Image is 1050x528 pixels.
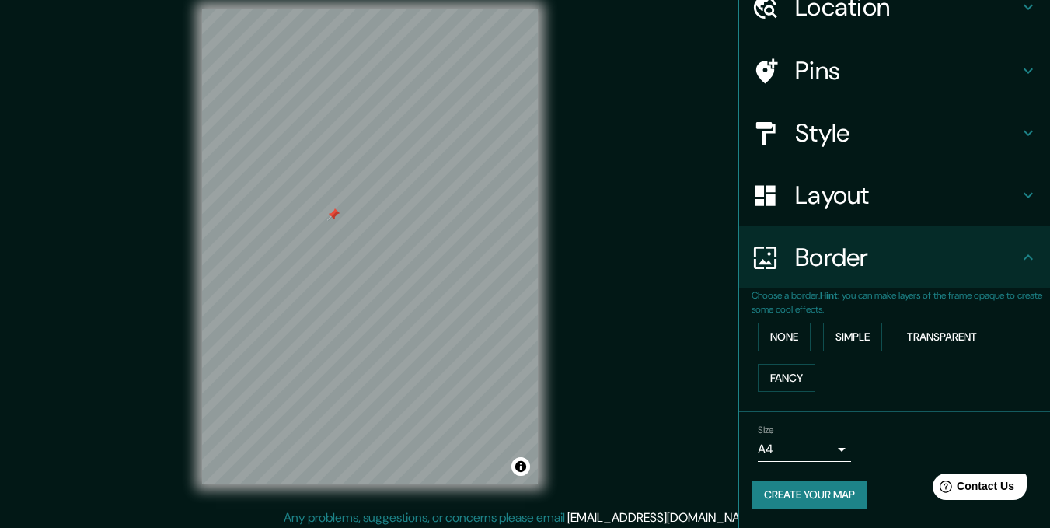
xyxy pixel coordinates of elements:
[739,102,1050,164] div: Style
[823,323,882,351] button: Simple
[567,509,759,526] a: [EMAIL_ADDRESS][DOMAIN_NAME]
[795,117,1019,149] h4: Style
[895,323,989,351] button: Transparent
[511,457,530,476] button: Toggle attribution
[758,437,851,462] div: A4
[284,509,762,527] p: Any problems, suggestions, or concerns please email .
[795,242,1019,273] h4: Border
[758,364,815,393] button: Fancy
[752,481,867,509] button: Create your map
[912,467,1033,511] iframe: Help widget launcher
[820,289,838,302] b: Hint
[202,9,538,484] canvas: Map
[795,55,1019,86] h4: Pins
[739,40,1050,102] div: Pins
[752,288,1050,316] p: Choose a border. : you can make layers of the frame opaque to create some cool effects.
[758,323,811,351] button: None
[739,164,1050,226] div: Layout
[795,180,1019,211] h4: Layout
[739,226,1050,288] div: Border
[758,424,774,437] label: Size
